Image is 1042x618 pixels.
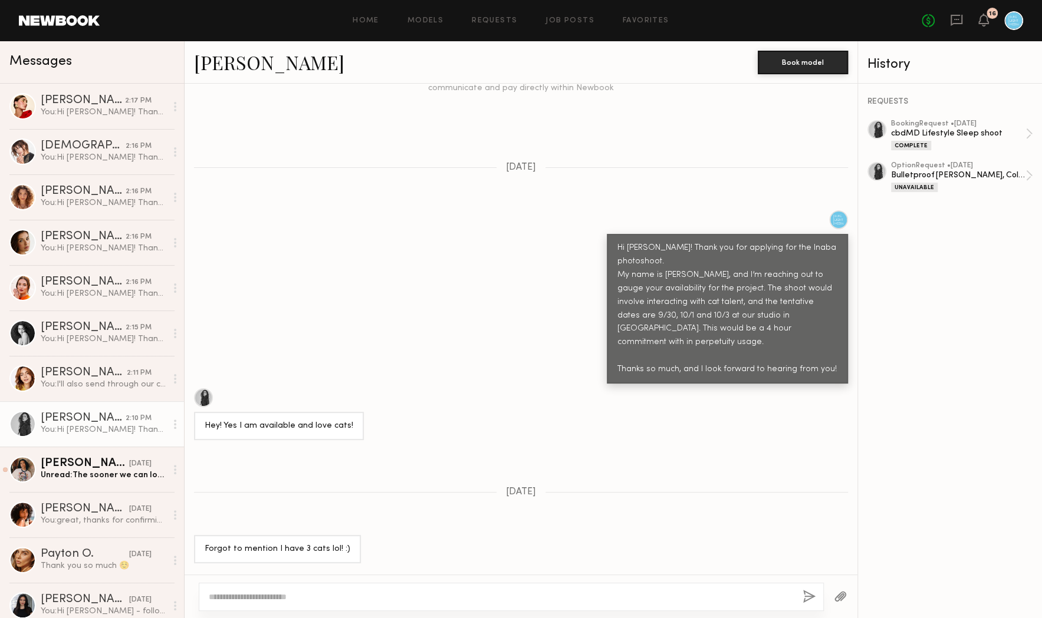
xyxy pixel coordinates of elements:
div: [PERSON_NAME] [41,367,127,379]
div: REQUESTS [867,98,1033,106]
div: 16 [989,11,996,17]
div: You: Hi [PERSON_NAME] - following up on my original message. Thank you! [41,606,166,617]
div: Bulletproof [PERSON_NAME], Collagen Video [891,170,1025,181]
div: [PERSON_NAME] [41,594,129,606]
div: You: Hi [PERSON_NAME]! Thank you so much for your interest in the Inaba photoshoot! The client ha... [41,107,166,118]
div: 2:10 PM [126,413,152,424]
div: 2:17 PM [125,95,152,107]
div: [PERSON_NAME] [41,503,129,515]
div: [DATE] [129,594,152,606]
div: You: Hi [PERSON_NAME]! Thank you so much for your interest in the Inaba photoshoot! The client ha... [41,288,166,299]
div: [DATE] [129,458,152,470]
span: [DATE] [506,163,536,173]
a: Job Posts [545,17,594,25]
div: Complete [891,141,931,150]
a: Book model [758,57,848,67]
div: Hi [PERSON_NAME]! Thank you for applying for the Inaba photoshoot. My name is [PERSON_NAME], and ... [617,242,837,377]
div: You: Hi [PERSON_NAME]! Thank you so much for your interest in the Inaba photoshoot! The client ha... [41,152,166,163]
div: 2:15 PM [126,322,152,333]
div: [PERSON_NAME] [41,276,126,288]
div: [DEMOGRAPHIC_DATA][PERSON_NAME] [41,140,126,152]
div: option Request • [DATE] [891,162,1025,170]
a: Home [353,17,379,25]
div: [PERSON_NAME] S. [41,458,129,470]
div: 2:16 PM [126,277,152,288]
div: [PERSON_NAME] [41,186,126,197]
div: [DATE] [129,549,152,560]
div: You: I'll also send through our contractor agreement via email this week [41,379,166,390]
div: You: Hi [PERSON_NAME]! Thank you so much for your patience. The client has moved forward with 10/... [41,424,166,435]
div: 2:16 PM [126,232,152,243]
a: Requests [472,17,517,25]
div: [PERSON_NAME] [41,95,125,107]
div: You: Hi [PERSON_NAME]! Thank you so much for your interest in the Inaba photoshoot! The client ha... [41,197,166,209]
div: cbdMD Lifestyle Sleep shoot [891,128,1025,139]
div: Unavailable [891,183,938,192]
div: 2:16 PM [126,141,152,152]
a: Favorites [623,17,669,25]
div: You: Hi [PERSON_NAME]! Thank you so much for your interest in the Inaba photoshoot! The client ha... [41,333,166,345]
div: [PERSON_NAME] [41,231,126,243]
div: Unread: The sooner we can lock in a booking date I can book out with all my other reps and we can... [41,470,166,481]
a: optionRequest •[DATE]Bulletproof [PERSON_NAME], Collagen VideoUnavailable [891,162,1033,192]
span: Messages [9,55,72,68]
div: History [867,58,1033,71]
a: Models [407,17,443,25]
div: 2:11 PM [127,368,152,379]
a: bookingRequest •[DATE]cbdMD Lifestyle Sleep shootComplete [891,120,1033,150]
button: Book model [758,51,848,74]
div: [PERSON_NAME] [41,322,126,333]
div: [PERSON_NAME] [41,412,126,424]
div: Forgot to mention I have 3 cats lol! :) [205,543,350,556]
div: Payton O. [41,548,129,560]
a: [PERSON_NAME] [194,49,344,75]
div: You: great, thanks for confirming! [41,515,166,526]
div: [DATE] [129,504,152,515]
div: Hey! Yes I am available and love cats! [205,419,353,433]
div: Thank you so much ☺️ [41,560,166,571]
span: [DATE] [506,487,536,497]
div: booking Request • [DATE] [891,120,1025,128]
div: You: Hi [PERSON_NAME]! Thank you so much for your interest in the Inaba photoshoot! The client ha... [41,243,166,254]
div: 2:16 PM [126,186,152,197]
